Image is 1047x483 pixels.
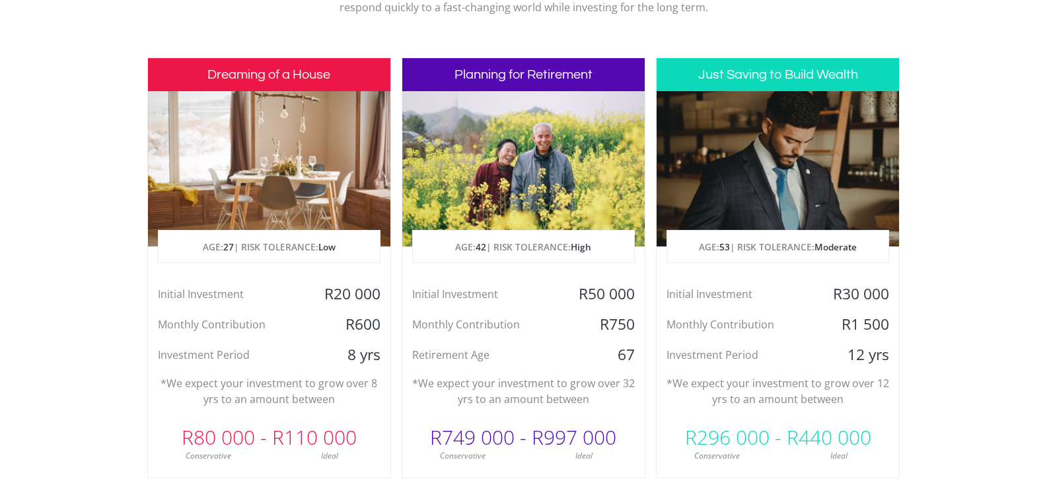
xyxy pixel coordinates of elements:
[148,345,310,365] div: Investment Period
[657,58,899,91] h3: Just Saving to Build Wealth
[657,450,778,462] div: Conservative
[402,58,645,91] h3: Planning for Retirement
[402,450,524,462] div: Conservative
[148,418,390,457] div: R80 000 - R110 000
[818,315,899,334] div: R1 500
[667,375,889,407] p: *We expect your investment to grow over 12 yrs to an amount between
[818,345,899,365] div: 12 yrs
[523,450,645,462] div: Ideal
[148,315,310,334] div: Monthly Contribution
[814,241,857,253] span: Moderate
[158,375,380,407] p: *We expect your investment to grow over 8 yrs to an amount between
[657,284,818,304] div: Initial Investment
[402,345,564,365] div: Retirement Age
[309,315,390,334] div: R600
[564,315,645,334] div: R750
[148,284,310,304] div: Initial Investment
[223,241,234,253] span: 27
[657,418,899,457] div: R296 000 - R440 000
[309,345,390,365] div: 8 yrs
[402,418,645,457] div: R749 000 - R997 000
[476,241,486,253] span: 42
[148,58,390,91] h3: Dreaming of a House
[148,450,270,462] div: Conservative
[412,375,635,407] p: *We expect your investment to grow over 32 yrs to an amount between
[778,450,900,462] div: Ideal
[309,284,390,304] div: R20 000
[413,231,634,264] p: AGE: | RISK TOLERANCE:
[657,315,818,334] div: Monthly Contribution
[719,241,730,253] span: 53
[564,284,645,304] div: R50 000
[402,284,564,304] div: Initial Investment
[667,231,888,264] p: AGE: | RISK TOLERANCE:
[318,241,336,253] span: Low
[159,231,380,264] p: AGE: | RISK TOLERANCE:
[657,345,818,365] div: Investment Period
[571,241,591,253] span: High
[269,450,390,462] div: Ideal
[818,284,899,304] div: R30 000
[564,345,645,365] div: 67
[402,315,564,334] div: Monthly Contribution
